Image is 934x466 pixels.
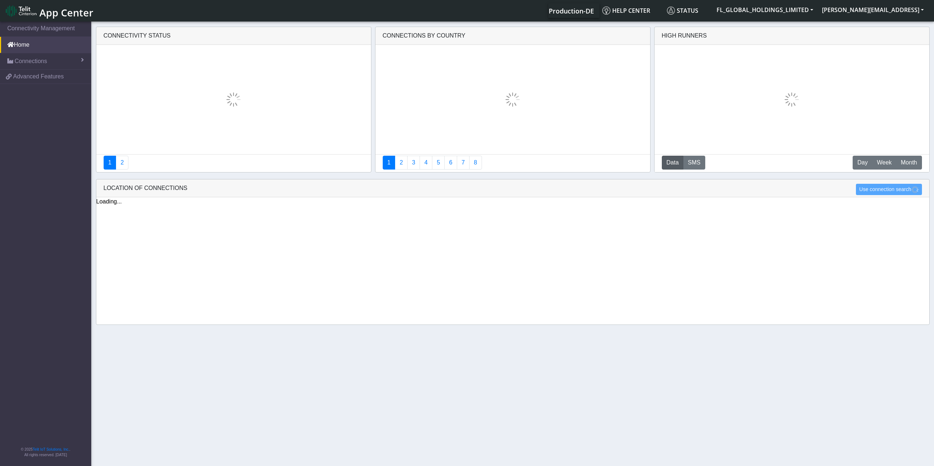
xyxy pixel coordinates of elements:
img: loading.gif [505,92,520,107]
button: Month [896,156,922,170]
button: SMS [683,156,705,170]
img: loading.gif [226,92,241,107]
a: Connections By Carrier [420,156,432,170]
img: loading [911,186,919,193]
a: Usage by Carrier [432,156,445,170]
a: Usage per Country [407,156,420,170]
a: Telit IoT Solutions, Inc. [33,447,69,451]
a: Help center [599,3,664,18]
span: Status [667,7,698,15]
a: App Center [6,3,92,19]
div: High Runners [662,31,707,40]
img: logo-telit-cinterion-gw-new.png [6,5,36,17]
img: knowledge.svg [602,7,610,15]
span: Production-DE [549,7,594,15]
a: Connectivity status [104,156,116,170]
button: FL_GLOBAL_HOLDINGS_LIMITED [712,3,818,16]
a: Status [664,3,712,18]
div: Connectivity status [96,27,371,45]
span: Connections [15,57,47,66]
nav: Summary paging [104,156,364,170]
a: Carrier [395,156,408,170]
div: LOCATION OF CONNECTIONS [96,179,929,197]
button: Week [872,156,896,170]
a: Your current platform instance [548,3,594,18]
button: [PERSON_NAME][EMAIL_ADDRESS] [818,3,928,16]
a: 14 Days Trend [444,156,457,170]
img: status.svg [667,7,675,15]
div: Connections By Country [375,27,650,45]
span: Week [877,158,892,167]
a: Deployment status [116,156,128,170]
span: Help center [602,7,650,15]
a: Zero Session [457,156,470,170]
span: App Center [39,6,93,19]
span: Day [857,158,868,167]
button: Data [662,156,684,170]
a: Not Connected for 30 days [469,156,482,170]
button: Day [853,156,872,170]
nav: Summary paging [383,156,643,170]
div: Loading... [96,197,929,206]
span: Month [901,158,917,167]
span: Advanced Features [13,72,64,81]
img: loading.gif [784,92,799,107]
a: Connections By Country [383,156,395,170]
button: Use connection search [856,184,922,195]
